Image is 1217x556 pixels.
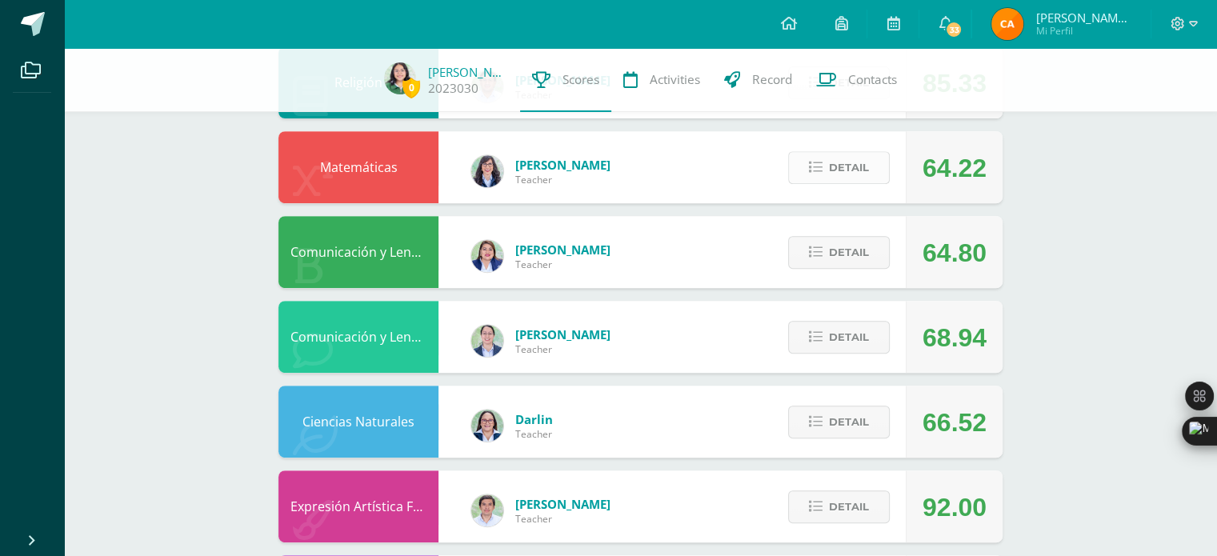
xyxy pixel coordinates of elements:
span: Teacher [515,427,553,441]
span: Contacts [848,71,897,88]
span: Mi Perfil [1035,24,1131,38]
button: Detail [788,321,890,354]
span: Detail [829,322,869,352]
div: Ciencias Naturales [278,386,438,458]
div: Expresión Artística FORMACIÓN MUSICAL [278,470,438,542]
span: Detail [829,153,869,182]
a: Scores [520,48,611,112]
span: 33 [945,21,963,38]
div: Comunicación y Lenguaje Inglés [278,301,438,373]
span: [PERSON_NAME] [515,326,611,342]
button: Detail [788,151,890,184]
span: [PERSON_NAME] [515,242,611,258]
div: Matemáticas [278,131,438,203]
span: Record [752,71,792,88]
button: Detail [788,490,890,523]
span: 0 [402,78,420,98]
a: 2023030 [428,80,478,97]
div: 68.94 [923,302,987,374]
span: [PERSON_NAME][DEMOGRAPHIC_DATA] [1035,10,1131,26]
span: Detail [829,492,869,522]
span: Teacher [515,342,611,356]
img: 01c6c64f30021d4204c203f22eb207bb.png [471,155,503,187]
a: [PERSON_NAME] [428,64,508,80]
a: Contacts [804,48,909,112]
a: Record [712,48,804,112]
img: bdeda482c249daf2390eb3a441c038f2.png [471,325,503,357]
div: 64.22 [923,132,987,204]
div: 66.52 [923,386,987,458]
div: 92.00 [923,471,987,543]
span: Teacher [515,258,611,271]
span: Teacher [515,173,611,186]
img: 97caf0f34450839a27c93473503a1ec1.png [471,240,503,272]
span: Activities [650,71,700,88]
span: Detail [829,407,869,437]
div: Comunicación y Lenguaje Idioma Español [278,216,438,288]
img: 19c6448571d6ed125da4fe536502c7a1.png [384,62,416,94]
a: Activities [611,48,712,112]
button: Detail [788,236,890,269]
div: 64.80 [923,217,987,289]
span: Scores [562,71,599,88]
span: [PERSON_NAME] [515,157,611,173]
img: 028173cff0efee314d589c6b3eef0af2.png [991,8,1023,40]
button: Detail [788,406,890,438]
span: Darlin [515,411,553,427]
img: 8e3dba6cfc057293c5db5c78f6d0205d.png [471,494,503,526]
span: [PERSON_NAME] [515,496,611,512]
span: Detail [829,238,869,267]
span: Teacher [515,512,611,526]
img: 571966f00f586896050bf2f129d9ef0a.png [471,410,503,442]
